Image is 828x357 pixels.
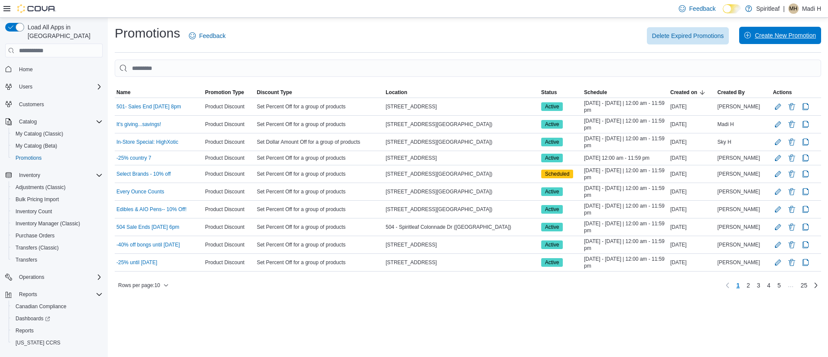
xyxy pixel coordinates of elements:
[668,169,715,179] div: [DATE]
[787,222,797,232] button: Delete Promotion
[205,171,245,177] span: Product Discount
[12,301,103,312] span: Canadian Compliance
[116,171,171,177] a: Select Brands - 10% off
[757,281,760,290] span: 3
[668,101,715,112] div: [DATE]
[668,137,715,147] div: [DATE]
[12,243,103,253] span: Transfers (Classic)
[12,182,103,193] span: Adjustments (Classic)
[584,117,667,131] span: [DATE] - [DATE] | 12:00 am - 11:59 pm
[16,315,50,322] span: Dashboards
[255,119,384,130] div: Set Percent Off for a group of products
[541,240,563,249] span: Active
[205,103,245,110] span: Product Discount
[9,242,106,254] button: Transfers (Classic)
[584,89,607,96] span: Schedule
[386,241,437,248] span: [STREET_ADDRESS]
[2,116,106,128] button: Catalog
[9,313,106,325] a: Dashboards
[16,220,80,227] span: Inventory Manager (Classic)
[746,281,750,290] span: 2
[718,188,760,195] span: [PERSON_NAME]
[12,338,103,348] span: Washington CCRS
[716,87,772,98] button: Created By
[12,153,45,163] a: Promotions
[797,278,811,292] a: Page 25 of 25
[12,206,56,217] a: Inventory Count
[584,238,667,252] span: [DATE] - [DATE] | 12:00 am - 11:59 pm
[739,27,821,44] button: Create New Promotion
[16,82,36,92] button: Users
[773,257,783,268] button: Edit Promotion
[722,280,733,291] button: Previous page
[668,153,715,163] div: [DATE]
[773,222,783,232] button: Edit Promotion
[800,240,811,250] button: Clone Promotion
[205,206,245,213] span: Product Discount
[205,188,245,195] span: Product Discount
[204,87,255,98] button: Promotion Type
[16,99,103,110] span: Customers
[16,170,44,180] button: Inventory
[17,4,56,13] img: Cova
[787,137,797,147] button: Delete Promotion
[545,103,559,111] span: Active
[386,103,437,110] span: [STREET_ADDRESS]
[9,181,106,193] button: Adjustments (Classic)
[255,169,384,179] div: Set Percent Off for a group of products
[545,188,559,196] span: Active
[743,278,753,292] a: Page 2 of 25
[12,243,62,253] a: Transfers (Classic)
[12,231,58,241] a: Purchase Orders
[255,204,384,215] div: Set Percent Off for a group of products
[723,4,741,13] input: Dark Mode
[12,218,84,229] a: Inventory Manager (Classic)
[773,186,783,197] button: Edit Promotion
[16,289,103,300] span: Reports
[386,171,492,177] span: [STREET_ADDRESS][GEOGRAPHIC_DATA])
[718,171,760,177] span: [PERSON_NAME]
[541,223,563,231] span: Active
[199,32,226,40] span: Feedback
[116,89,131,96] span: Name
[802,3,821,14] p: Madi H
[9,218,106,230] button: Inventory Manager (Classic)
[668,87,715,98] button: Created on
[541,258,563,267] span: Active
[16,272,103,282] span: Operations
[539,87,583,98] button: Status
[800,101,811,112] button: Clone Promotion
[257,89,292,96] span: Discount Type
[584,202,667,216] span: [DATE] - [DATE] | 12:00 am - 11:59 pm
[12,129,67,139] a: My Catalog (Classic)
[255,257,384,268] div: Set Percent Off for a group of products
[116,259,157,266] a: -25% until [DATE]
[545,241,559,249] span: Active
[773,101,783,112] button: Edit Promotion
[668,257,715,268] div: [DATE]
[205,89,244,96] span: Promotion Type
[778,281,781,290] span: 5
[386,224,511,231] span: 504 - Spiritleaf Colonnade Dr ([GEOGRAPHIC_DATA])
[668,204,715,215] div: [DATE]
[16,184,66,191] span: Adjustments (Classic)
[12,141,103,151] span: My Catalog (Beta)
[19,101,44,108] span: Customers
[115,87,204,98] button: Name
[16,232,55,239] span: Purchase Orders
[2,288,106,300] button: Reports
[764,278,774,292] a: Page 4 of 25
[773,204,783,215] button: Edit Promotion
[787,240,797,250] button: Delete Promotion
[9,337,106,349] button: [US_STATE] CCRS
[736,281,740,290] span: 1
[783,3,785,14] p: |
[12,141,61,151] a: My Catalog (Beta)
[386,259,437,266] span: [STREET_ADDRESS]
[541,187,563,196] span: Active
[545,138,559,146] span: Active
[787,257,797,268] button: Delete Promotion
[800,204,811,215] button: Clone Promotion
[116,224,179,231] a: 504 Sale Ends [DATE] 6pm
[16,64,36,75] a: Home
